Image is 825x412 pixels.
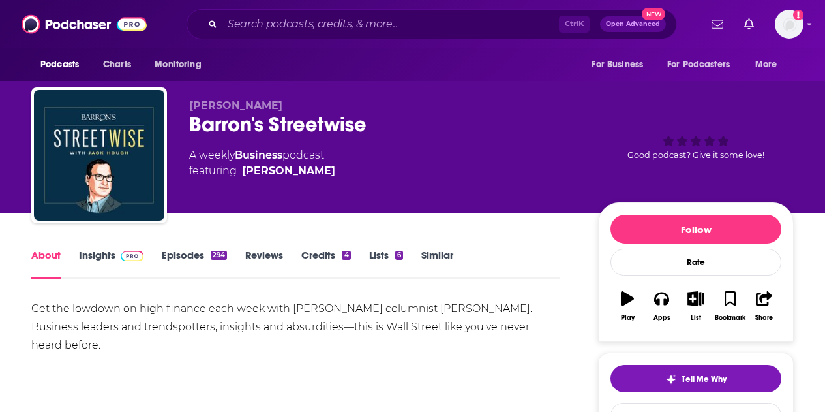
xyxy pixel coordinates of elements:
[369,249,403,279] a: Lists6
[755,55,777,74] span: More
[706,13,728,35] a: Show notifications dropdown
[775,10,803,39] span: Logged in as rpearson
[242,163,335,179] a: Jack Hough
[155,55,201,74] span: Monitoring
[582,52,659,77] button: open menu
[31,300,560,355] div: Get the lowdown on high finance each week with [PERSON_NAME] columnist [PERSON_NAME]. Business le...
[31,52,96,77] button: open menu
[189,163,335,179] span: featuring
[746,52,794,77] button: open menu
[691,314,701,322] div: List
[40,55,79,74] span: Podcasts
[342,251,350,260] div: 4
[95,52,139,77] a: Charts
[187,9,677,39] div: Search podcasts, credits, & more...
[598,99,794,180] div: Good podcast? Give it some love!
[421,249,453,279] a: Similar
[775,10,803,39] img: User Profile
[245,249,283,279] a: Reviews
[600,16,666,32] button: Open AdvancedNew
[610,283,644,330] button: Play
[775,10,803,39] button: Show profile menu
[715,314,745,322] div: Bookmark
[211,251,227,260] div: 294
[642,8,665,20] span: New
[747,283,781,330] button: Share
[606,21,660,27] span: Open Advanced
[189,99,282,112] span: [PERSON_NAME]
[162,249,227,279] a: Episodes294
[31,249,61,279] a: About
[755,314,773,322] div: Share
[301,249,350,279] a: Credits4
[222,14,559,35] input: Search podcasts, credits, & more...
[666,374,676,385] img: tell me why sparkle
[659,52,749,77] button: open menu
[610,249,781,276] div: Rate
[235,149,282,161] a: Business
[739,13,759,35] a: Show notifications dropdown
[121,251,143,261] img: Podchaser Pro
[627,150,764,160] span: Good podcast? Give it some love!
[679,283,713,330] button: List
[682,374,727,385] span: Tell Me Why
[644,283,678,330] button: Apps
[103,55,131,74] span: Charts
[621,314,635,322] div: Play
[79,249,143,279] a: InsightsPodchaser Pro
[559,16,590,33] span: Ctrl K
[22,12,147,37] img: Podchaser - Follow, Share and Rate Podcasts
[713,283,747,330] button: Bookmark
[145,52,218,77] button: open menu
[653,314,670,322] div: Apps
[667,55,730,74] span: For Podcasters
[610,215,781,244] button: Follow
[592,55,643,74] span: For Business
[793,10,803,20] svg: Add a profile image
[395,251,403,260] div: 6
[610,365,781,392] button: tell me why sparkleTell Me Why
[189,148,335,179] div: A weekly podcast
[34,90,164,221] img: Barron's Streetwise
